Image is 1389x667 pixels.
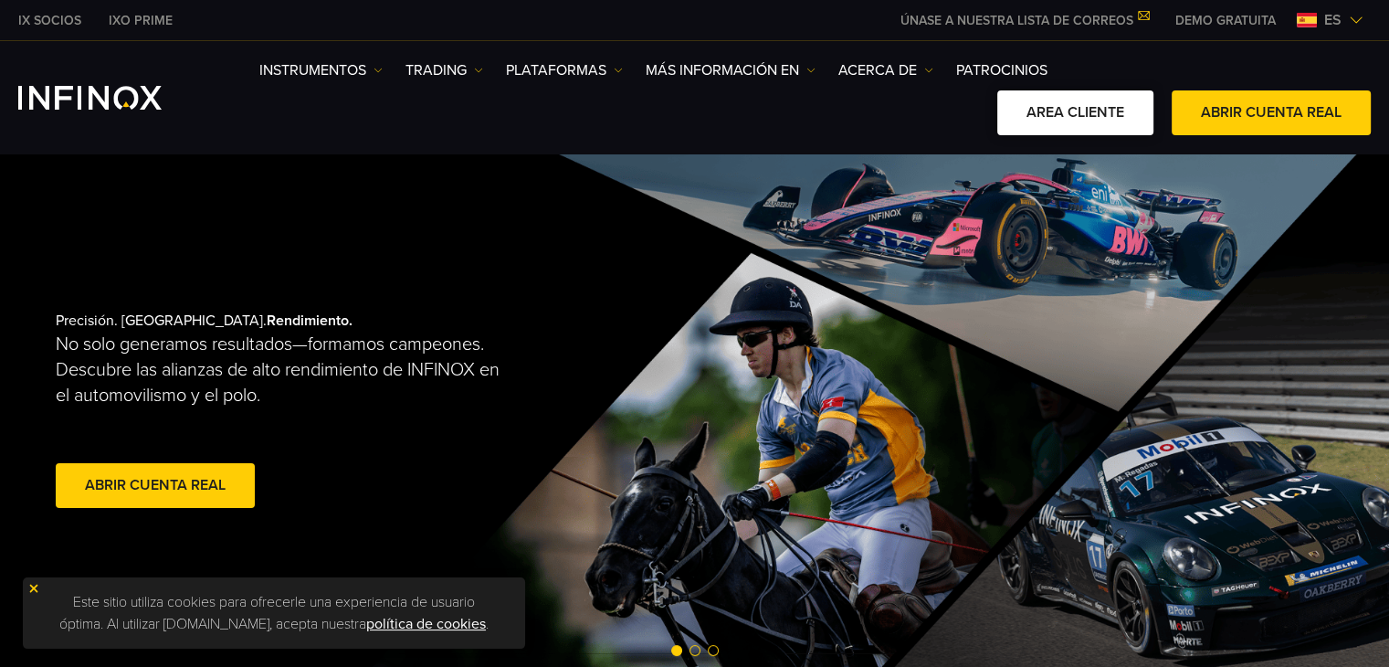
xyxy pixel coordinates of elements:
div: Precisión. [GEOGRAPHIC_DATA]. [56,282,631,542]
a: ACERCA DE [838,59,933,81]
a: PLATAFORMAS [506,59,623,81]
a: Abrir cuenta real [56,463,255,508]
a: ABRIR CUENTA REAL [1172,90,1371,135]
a: Más información en [646,59,816,81]
a: Instrumentos [259,59,383,81]
p: Este sitio utiliza cookies para ofrecerle una experiencia de usuario óptima. Al utilizar [DOMAIN_... [32,587,516,640]
span: Go to slide 1 [671,645,682,656]
a: ÚNASE A NUESTRA LISTA DE CORREOS [887,13,1162,28]
span: Go to slide 2 [689,645,700,656]
a: TRADING [405,59,483,81]
a: INFINOX [95,11,186,30]
a: INFINOX [5,11,95,30]
a: política de cookies [366,615,486,633]
a: AREA CLIENTE [997,90,1153,135]
a: INFINOX MENU [1162,11,1289,30]
span: es [1317,9,1349,31]
p: No solo generamos resultados—formamos campeones. Descubre las alianzas de alto rendimiento de INF... [56,332,516,408]
a: INFINOX Logo [18,86,205,110]
strong: Rendimiento. [267,312,353,330]
a: Patrocinios [956,59,1047,81]
img: yellow close icon [27,582,40,595]
span: Go to slide 3 [708,645,719,656]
